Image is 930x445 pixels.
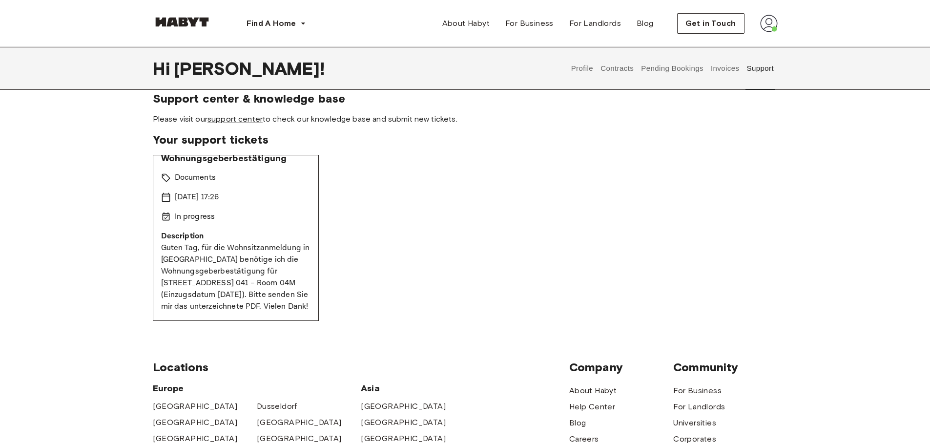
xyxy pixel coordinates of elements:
button: Profile [570,47,595,90]
button: Support [745,47,775,90]
a: [GEOGRAPHIC_DATA] [153,417,238,428]
span: Please visit our to check our knowledge base and submit new tickets. [153,114,778,125]
span: Your support tickets [153,132,778,147]
a: For Landlords [561,14,629,33]
span: Support center & knowledge base [153,91,778,106]
a: Universities [673,417,716,429]
span: Get in Touch [685,18,736,29]
a: Corporates [673,433,716,445]
p: [DATE] 17:26 [175,191,219,203]
a: [GEOGRAPHIC_DATA] [361,401,446,412]
span: Blog [637,18,654,29]
p: In progress [175,211,215,223]
p: Description [161,231,310,242]
span: Europe [153,382,361,394]
span: Company [569,360,673,375]
button: Invoices [709,47,740,90]
a: support center [207,114,263,124]
a: Blog [629,14,661,33]
p: Guten Tag, für die Wohnsitzanmeldung in [GEOGRAPHIC_DATA] benötige ich die Wohnungsgeberbestätigu... [161,242,310,313]
a: For Business [673,385,722,397]
a: [GEOGRAPHIC_DATA] [153,401,238,412]
a: Blog [569,417,586,429]
a: Careers [569,433,599,445]
button: Contracts [599,47,635,90]
a: About Habyt [434,14,497,33]
img: avatar [760,15,778,32]
span: [PERSON_NAME] ! [174,58,325,79]
a: For Business [497,14,561,33]
a: Help Center [569,401,615,413]
a: For Landlords [673,401,725,413]
a: [GEOGRAPHIC_DATA] [153,433,238,445]
button: Find A Home [239,14,314,33]
p: Documents [175,172,216,184]
a: [GEOGRAPHIC_DATA] [361,433,446,445]
span: Asia [361,382,465,394]
button: Get in Touch [677,13,744,34]
span: Community [673,360,777,375]
span: For Landlords [569,18,621,29]
span: For Business [505,18,554,29]
img: Habyt [153,17,211,27]
span: Locations [153,360,569,375]
a: Dusseldorf [257,401,297,412]
a: About Habyt [569,385,617,397]
button: Pending Bookings [640,47,705,90]
a: [GEOGRAPHIC_DATA] [257,417,342,428]
a: [GEOGRAPHIC_DATA] [361,417,446,428]
span: About Habyt [442,18,490,29]
span: Hi [153,58,174,79]
span: Find A Home [247,18,296,29]
div: user profile tabs [567,47,777,90]
a: [GEOGRAPHIC_DATA] [257,433,342,445]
